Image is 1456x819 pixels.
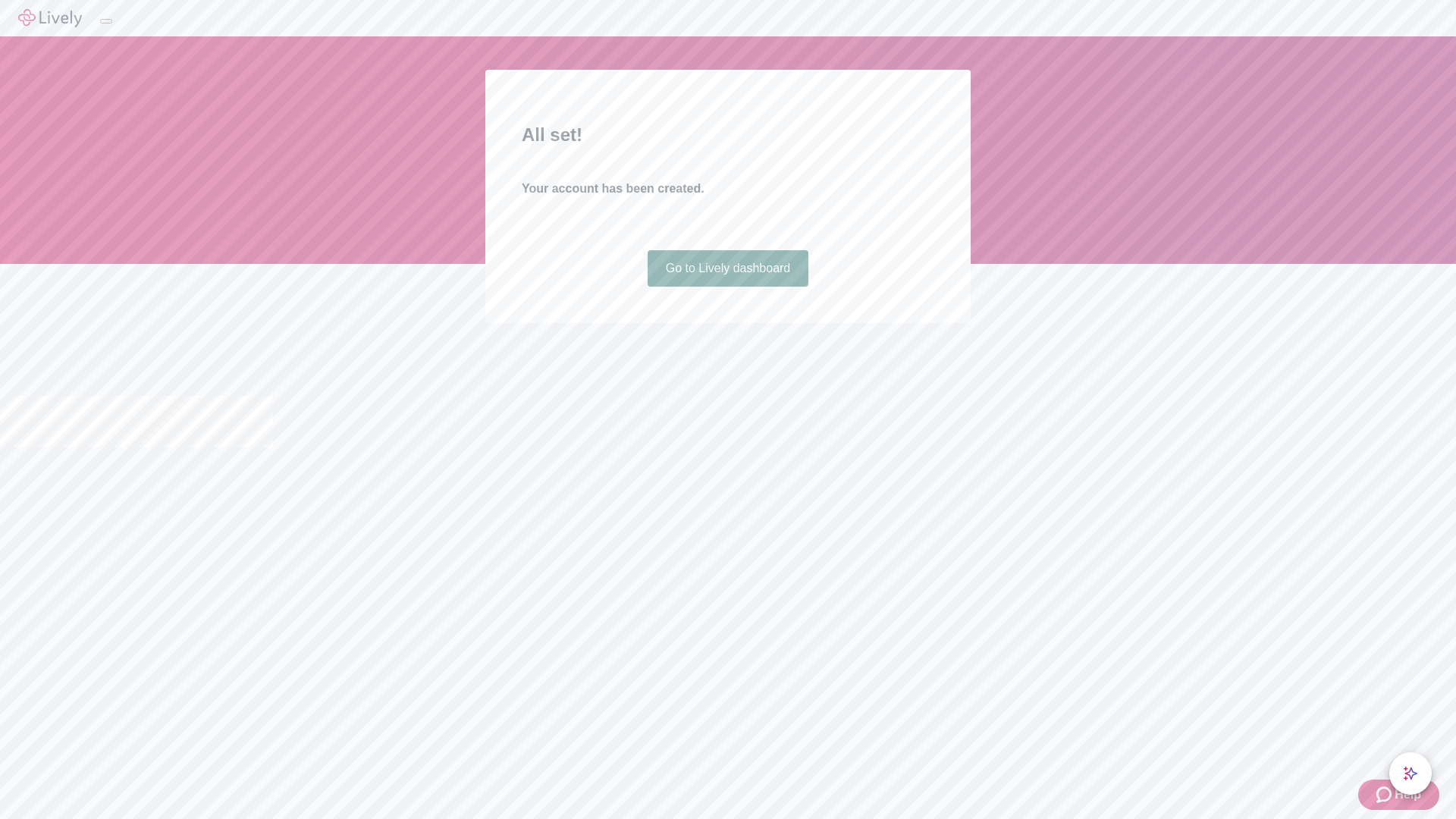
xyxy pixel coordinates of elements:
[18,9,82,27] img: Lively
[522,121,934,149] h2: All set!
[1395,786,1421,804] span: Help
[1389,752,1432,795] button: chat
[1358,780,1439,810] button: Zendesk support iconHelp
[1376,786,1395,804] svg: Zendesk support icon
[522,180,934,198] h4: Your account has been created.
[1403,766,1418,781] svg: Lively AI Assistant
[648,250,809,287] a: Go to Lively dashboard
[100,19,112,24] button: Log out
